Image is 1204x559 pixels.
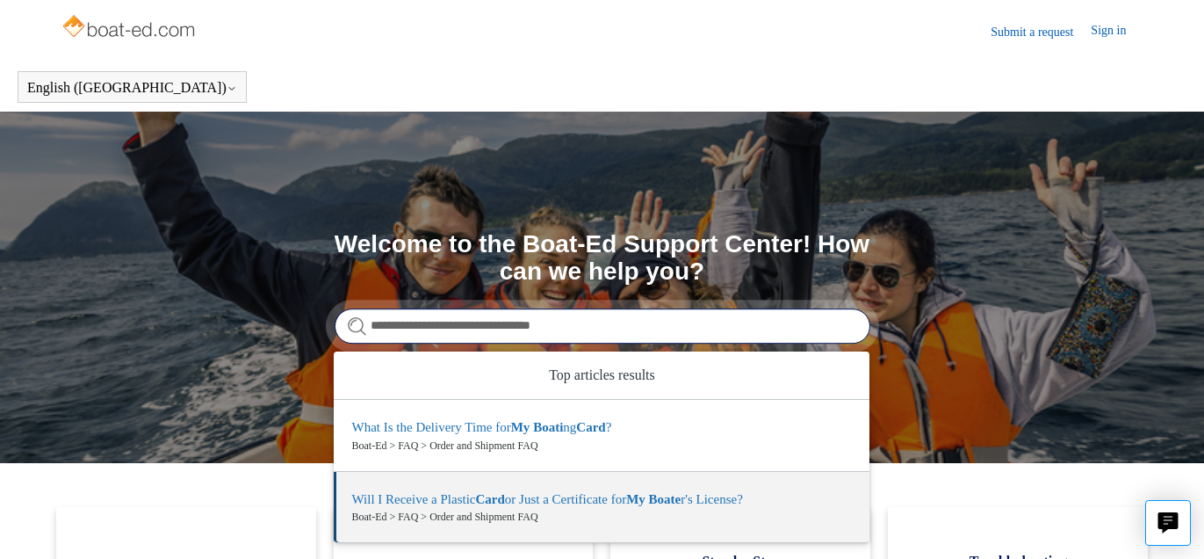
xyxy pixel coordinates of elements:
a: Sign in [1091,21,1143,42]
h1: Welcome to the Boat-Ed Support Center! How can we help you? [335,231,870,286]
em: Card [576,420,605,434]
zd-autocomplete-breadcrumbs-multibrand: Boat-Ed > FAQ > Order and Shipment FAQ [351,509,852,525]
img: Boat-Ed Help Center home page [61,11,200,46]
zd-autocomplete-breadcrumbs-multibrand: Boat-Ed > FAQ > Order and Shipment FAQ [351,438,852,454]
em: My [626,492,645,506]
em: Boati [533,420,563,434]
a: Submit a request [991,23,1091,41]
zd-autocomplete-title-multibrand: Suggested result 1 What Is the Delivery Time for My Boating Card? [351,420,611,438]
input: Search [335,309,870,344]
button: Live chat [1145,500,1191,546]
zd-autocomplete-title-multibrand: Suggested result 2 Will I Receive a Plastic Card or Just a Certificate for My Boater's License? [351,492,742,510]
em: My [511,420,530,434]
button: English ([GEOGRAPHIC_DATA]) [27,80,237,96]
em: Boate [649,492,681,506]
em: Card [476,492,505,506]
zd-autocomplete-header: Top articles results [334,352,869,400]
